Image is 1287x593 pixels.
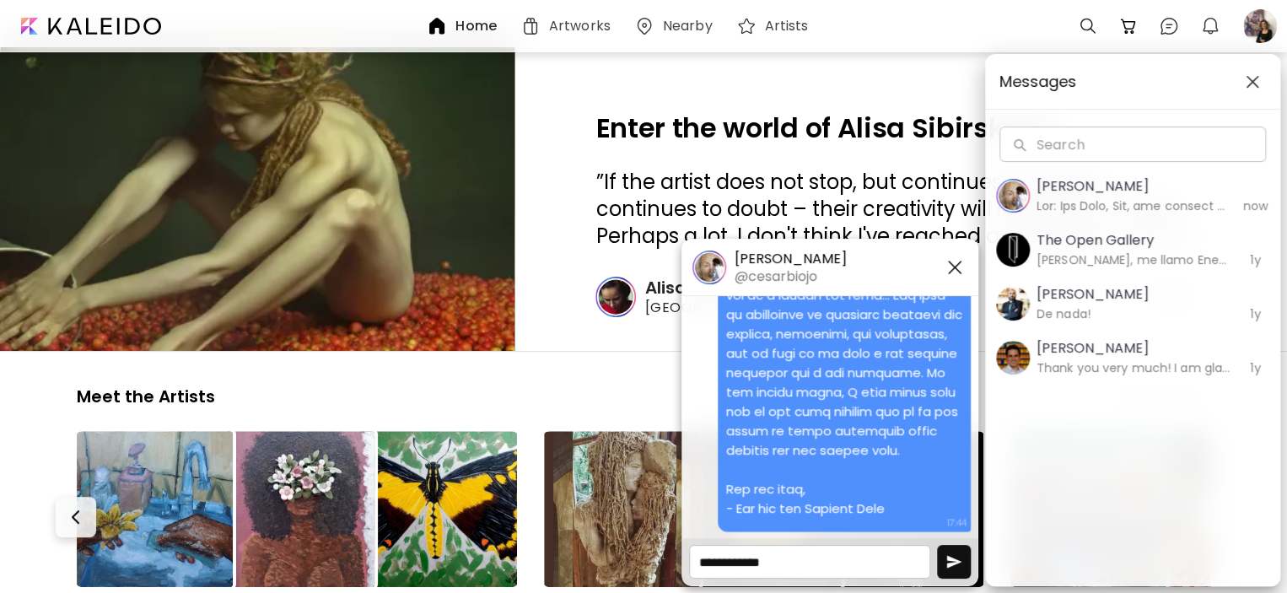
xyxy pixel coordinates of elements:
h5: [PERSON_NAME] [1037,176,1231,197]
button: closeChatList [1239,68,1266,95]
h6: now [1241,197,1269,215]
h6: Lor: Ips Dolo, Sit, ame consect ad Elitsed, doei. T in utlabor et dolor magn ali enim: Adminim ve... [1037,197,1231,215]
img: closeChatList [1246,75,1259,89]
h6: [PERSON_NAME], me llamo Eneas parte del equipo de Open. Somos un movimiento de productores y gest... [1037,251,1231,269]
h5: [PERSON_NAME] [1037,338,1231,358]
h5: The Open Gallery [1037,230,1231,251]
h6: Thank you very much! I am glad to hear! 👏🏻👏🏻🙏😊 [1037,358,1231,377]
span: Messages [999,68,1225,95]
h5: [PERSON_NAME] [735,250,847,268]
h5: @cesarbiojo [735,268,847,285]
span: 17:44 [947,515,967,530]
h6: 1y [1241,251,1269,269]
img: airplane.svg [945,553,962,570]
button: chat.message.sendMessage [937,545,971,579]
h6: De nada! [1037,305,1231,323]
h6: 1y [1241,358,1269,377]
h5: [PERSON_NAME] [1037,284,1231,305]
h6: 1y [1241,305,1269,323]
